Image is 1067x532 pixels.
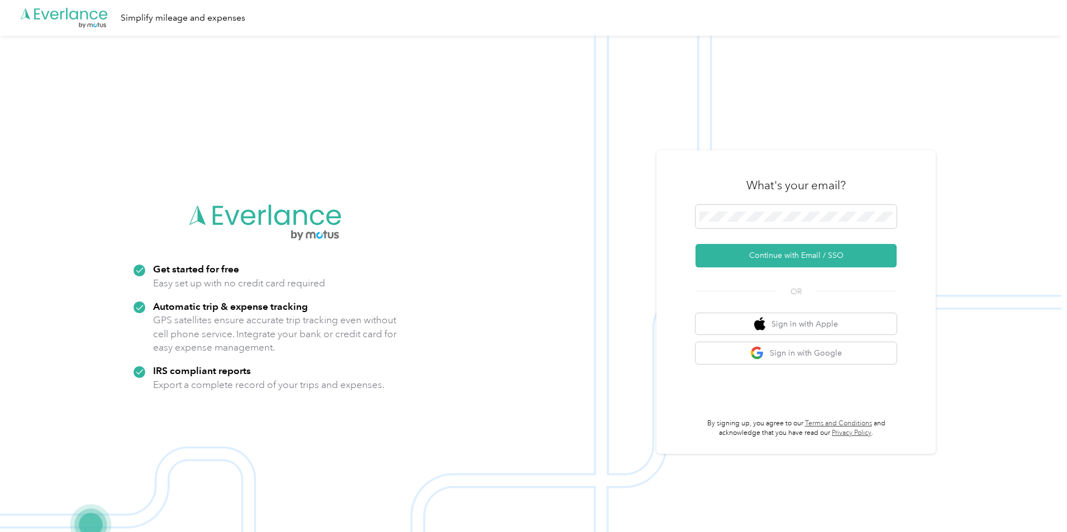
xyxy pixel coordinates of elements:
[153,300,308,312] strong: Automatic trip & expense tracking
[153,276,325,290] p: Easy set up with no credit card required
[805,419,872,428] a: Terms and Conditions
[754,317,765,331] img: apple logo
[777,286,816,298] span: OR
[696,419,897,438] p: By signing up, you agree to our and acknowledge that you have read our .
[153,365,251,376] strong: IRS compliant reports
[696,244,897,267] button: Continue with Email / SSO
[832,429,871,437] a: Privacy Policy
[121,11,245,25] div: Simplify mileage and expenses
[153,263,239,275] strong: Get started for free
[746,178,846,193] h3: What's your email?
[696,313,897,335] button: apple logoSign in with Apple
[750,346,764,360] img: google logo
[153,313,397,354] p: GPS satellites ensure accurate trip tracking even without cell phone service. Integrate your bank...
[153,378,384,392] p: Export a complete record of your trips and expenses.
[696,342,897,364] button: google logoSign in with Google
